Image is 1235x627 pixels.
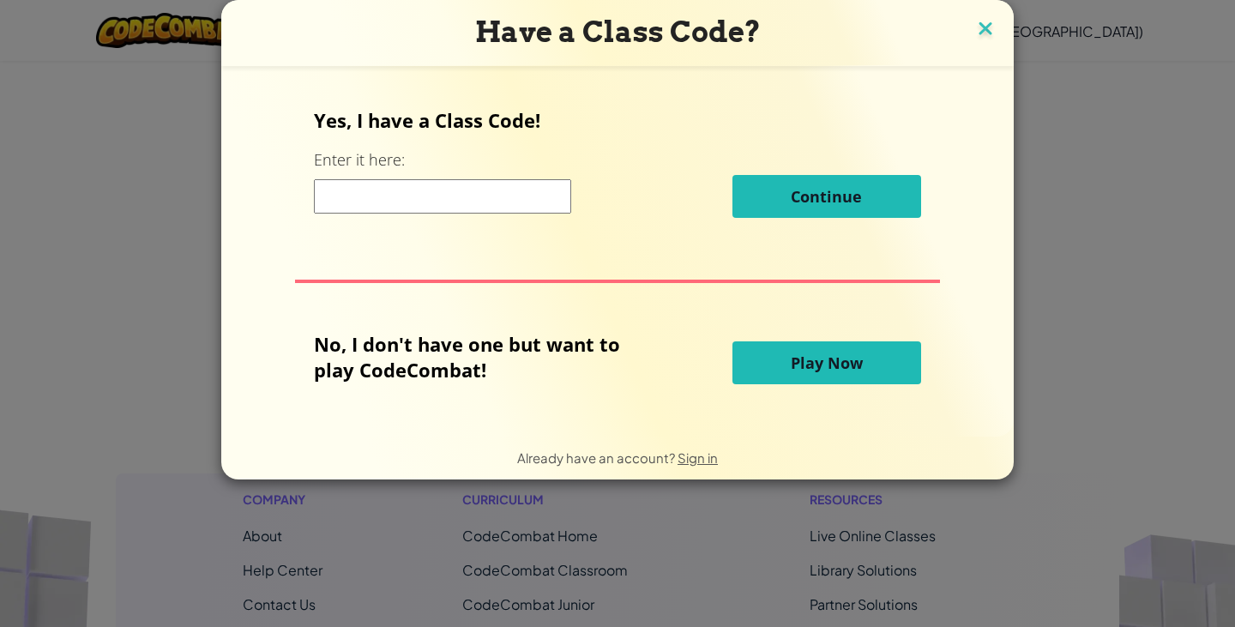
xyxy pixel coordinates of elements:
[678,449,718,466] a: Sign in
[314,149,405,171] label: Enter it here:
[791,186,862,207] span: Continue
[974,17,997,43] img: close icon
[517,449,678,466] span: Already have an account?
[314,107,920,133] p: Yes, I have a Class Code!
[732,175,921,218] button: Continue
[732,341,921,384] button: Play Now
[475,15,761,49] span: Have a Class Code?
[314,331,646,383] p: No, I don't have one but want to play CodeCombat!
[791,353,863,373] span: Play Now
